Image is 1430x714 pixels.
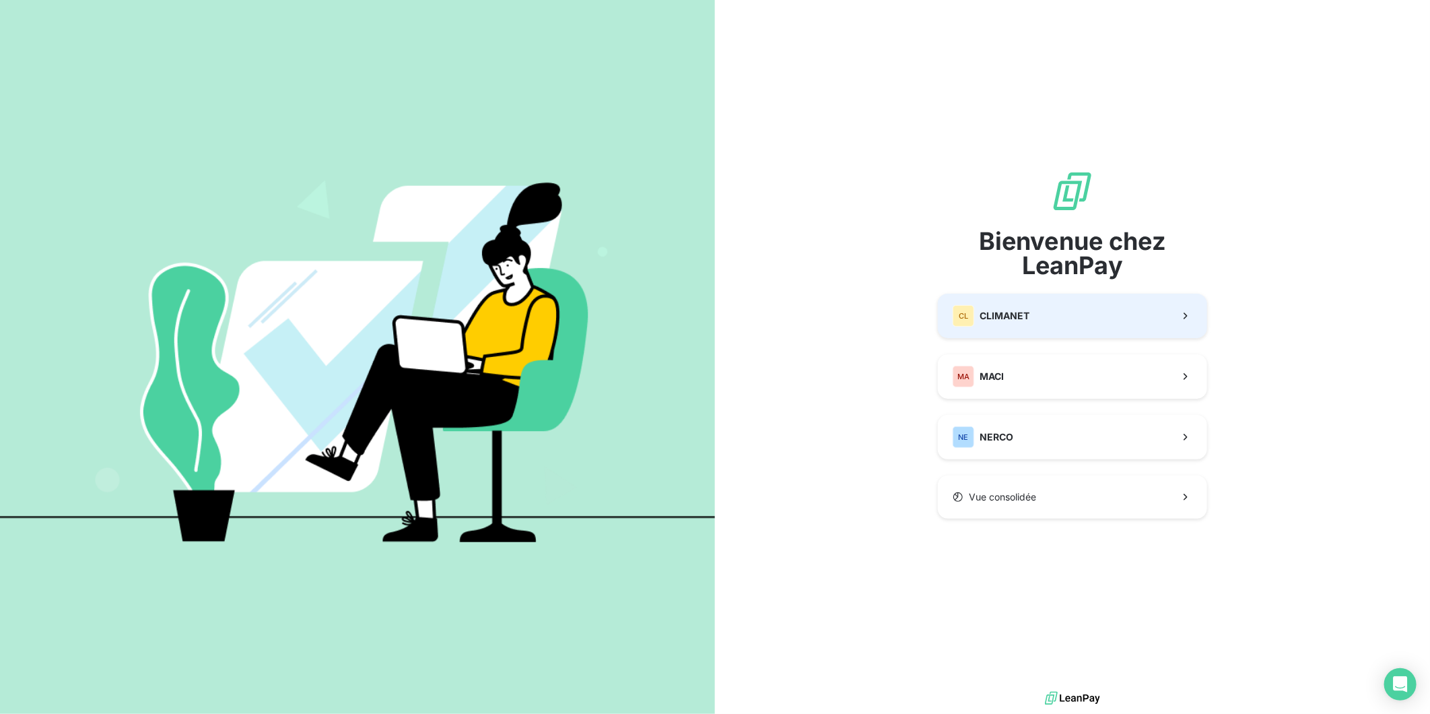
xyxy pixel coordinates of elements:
[938,415,1207,459] button: NENERCO
[938,476,1207,519] button: Vue consolidée
[1045,688,1100,709] img: logo
[953,305,974,327] div: CL
[938,294,1207,338] button: CLCLIMANET
[980,309,1029,323] span: CLIMANET
[938,229,1207,278] span: Bienvenue chez LeanPay
[1051,170,1094,213] img: logo sigle
[969,490,1036,504] span: Vue consolidée
[980,430,1013,444] span: NERCO
[953,366,974,387] div: MA
[938,354,1207,399] button: MAMACI
[953,426,974,448] div: NE
[1384,668,1417,701] div: Open Intercom Messenger
[980,370,1004,383] span: MACI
